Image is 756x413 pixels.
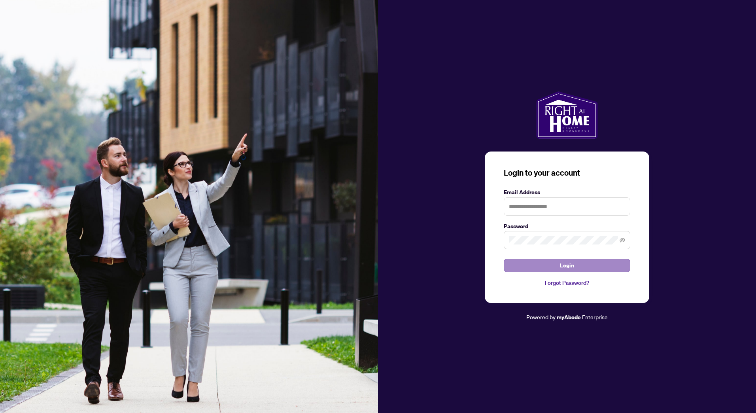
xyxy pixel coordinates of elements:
label: Email Address [504,188,630,197]
span: Powered by [526,313,556,320]
span: Enterprise [582,313,608,320]
button: Login [504,259,630,272]
span: eye-invisible [620,237,625,243]
span: Login [560,259,574,272]
a: myAbode [557,313,581,322]
h3: Login to your account [504,167,630,178]
label: Password [504,222,630,231]
img: ma-logo [536,91,597,139]
a: Forgot Password? [504,278,630,287]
